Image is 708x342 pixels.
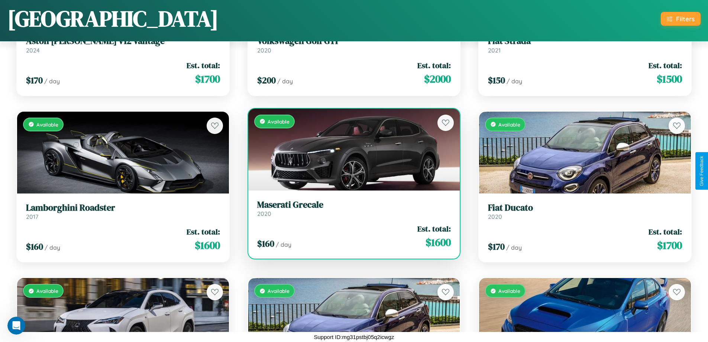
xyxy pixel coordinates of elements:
[276,241,291,248] span: / day
[26,36,220,54] a: Aston [PERSON_NAME] V12 Vantage2024
[36,121,58,128] span: Available
[187,226,220,237] span: Est. total:
[506,244,522,251] span: / day
[649,226,682,237] span: Est. total:
[657,238,682,253] span: $ 1700
[488,47,501,54] span: 2021
[257,47,271,54] span: 2020
[676,15,695,23] div: Filters
[498,121,520,128] span: Available
[7,3,219,34] h1: [GEOGRAPHIC_DATA]
[257,74,276,86] span: $ 200
[257,210,271,217] span: 2020
[488,36,682,47] h3: Fiat Strada
[488,240,505,253] span: $ 170
[7,317,25,335] iframe: Intercom live chat
[426,235,451,250] span: $ 1600
[488,36,682,54] a: Fiat Strada2021
[26,240,43,253] span: $ 160
[257,199,451,210] h3: Maserati Grecale
[488,202,682,213] h3: Fiat Ducato
[424,71,451,86] span: $ 2000
[498,288,520,294] span: Available
[26,202,220,221] a: Lamborghini Roadster2017
[26,36,220,47] h3: Aston [PERSON_NAME] V12 Vantage
[257,36,451,54] a: Volkswagen Golf GTI2020
[268,118,290,125] span: Available
[45,244,60,251] span: / day
[661,12,701,26] button: Filters
[26,74,43,86] span: $ 170
[417,223,451,234] span: Est. total:
[268,288,290,294] span: Available
[257,36,451,47] h3: Volkswagen Golf GTI
[26,47,40,54] span: 2024
[257,199,451,218] a: Maserati Grecale2020
[657,71,682,86] span: $ 1500
[488,74,505,86] span: $ 150
[44,77,60,85] span: / day
[257,237,274,250] span: $ 160
[187,60,220,71] span: Est. total:
[195,71,220,86] span: $ 1700
[488,213,502,220] span: 2020
[195,238,220,253] span: $ 1600
[417,60,451,71] span: Est. total:
[36,288,58,294] span: Available
[26,202,220,213] h3: Lamborghini Roadster
[277,77,293,85] span: / day
[507,77,522,85] span: / day
[488,202,682,221] a: Fiat Ducato2020
[314,332,394,342] p: Support ID: mg31pstbj05q2icwgz
[699,156,704,186] div: Give Feedback
[26,213,38,220] span: 2017
[649,60,682,71] span: Est. total:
